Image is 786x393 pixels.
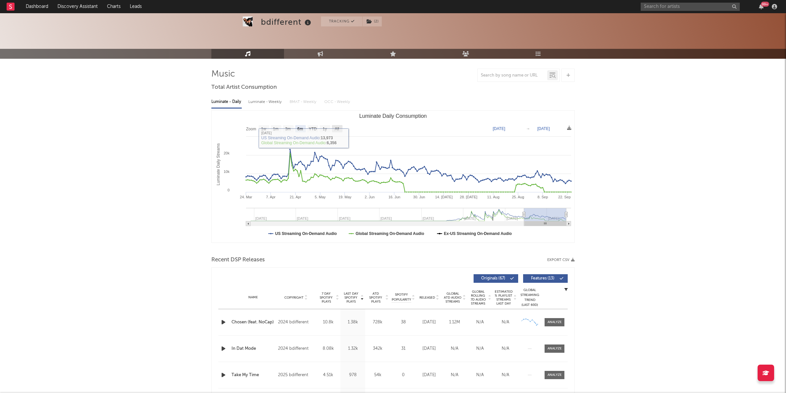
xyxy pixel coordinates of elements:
div: 8.08k [317,345,339,352]
span: Estimated % Playlist Streams Last Day [494,290,513,306]
input: Search by song name or URL [478,73,547,78]
text: All [335,127,339,131]
text: 21. Apr [290,195,301,199]
a: Take My Time [232,372,275,378]
span: ATD Spotify Plays [367,292,384,304]
div: N/A [469,372,491,378]
div: N/A [494,372,517,378]
text: 1m [273,127,279,131]
div: 2024 bdifferent [278,318,314,326]
text: Zoom [246,127,256,131]
button: (2) [363,16,382,26]
div: 1.12M [444,319,466,326]
button: 99+ [759,4,764,9]
a: In Dat Mode [232,345,275,352]
text: 14. [DATE] [435,195,452,199]
span: ( 2 ) [362,16,382,26]
text: [DATE] [537,126,550,131]
span: Total Artist Consumption [211,83,277,91]
div: N/A [494,319,517,326]
button: Tracking [321,16,362,26]
text: 10k [224,170,230,174]
div: Name [232,295,275,300]
svg: Luminate Daily Consumption [212,111,574,243]
div: 1.32k [342,345,364,352]
text: 0 [228,188,230,192]
div: 38 [392,319,415,326]
button: Originals(67) [474,274,518,283]
text: 3m [285,127,291,131]
span: Recent DSP Releases [211,256,265,264]
text: 6m [297,127,303,131]
div: N/A [444,372,466,378]
text: 11. Aug [487,195,499,199]
text: YTD [309,127,317,131]
text: US Streaming On-Demand Audio [275,231,337,236]
div: bdifferent [261,16,313,27]
div: 342k [367,345,388,352]
div: 99 + [761,2,769,7]
a: Chosen (feat. NoCap) [232,319,275,326]
div: N/A [469,319,491,326]
div: Global Streaming Trend (Last 60D) [520,288,540,308]
text: Luminate Daily Streams [216,143,221,185]
div: 728k [367,319,388,326]
div: 54k [367,372,388,378]
span: Global ATD Audio Streams [444,292,462,304]
div: 4.51k [317,372,339,378]
div: 978 [342,372,364,378]
span: Released [419,296,435,300]
text: 28. [DATE] [460,195,477,199]
text: 1w [261,127,267,131]
div: N/A [444,345,466,352]
text: 24. Mar [240,195,252,199]
div: 0 [392,372,415,378]
span: Copyright [284,296,304,300]
text: 25. Aug [512,195,524,199]
text: 5. May [315,195,326,199]
button: Export CSV [547,258,575,262]
span: Spotify Popularity [392,292,411,302]
div: Luminate - Daily [211,96,242,108]
text: 22. Sep [558,195,571,199]
text: 19. May [339,195,352,199]
div: N/A [494,345,517,352]
text: [DATE] [493,126,505,131]
text: Ex-US Streaming On-Demand Audio [444,231,512,236]
text: 2. Jun [365,195,375,199]
span: Last Day Spotify Plays [342,292,360,304]
span: Features ( 13 ) [527,277,558,280]
div: 2025 bdifferent [278,371,314,379]
div: 2024 bdifferent [278,345,314,353]
span: 7 Day Spotify Plays [317,292,335,304]
text: 20k [224,151,230,155]
span: Originals ( 67 ) [478,277,508,280]
div: [DATE] [418,372,440,378]
text: 1y [323,127,327,131]
div: [DATE] [418,319,440,326]
span: Global Rolling 7D Audio Streams [469,290,487,306]
text: Luminate Daily Consumption [359,113,427,119]
text: Global Streaming On-Demand Audio [356,231,424,236]
text: 7. Apr [266,195,275,199]
input: Search for artists [641,3,740,11]
div: N/A [469,345,491,352]
text: 8. Sep [538,195,548,199]
div: Luminate - Weekly [248,96,283,108]
div: 10.8k [317,319,339,326]
div: 31 [392,345,415,352]
button: Features(13) [523,274,568,283]
text: → [526,126,530,131]
div: [DATE] [418,345,440,352]
text: 16. Jun [388,195,400,199]
div: 1.38k [342,319,364,326]
text: 30. Jun [413,195,425,199]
